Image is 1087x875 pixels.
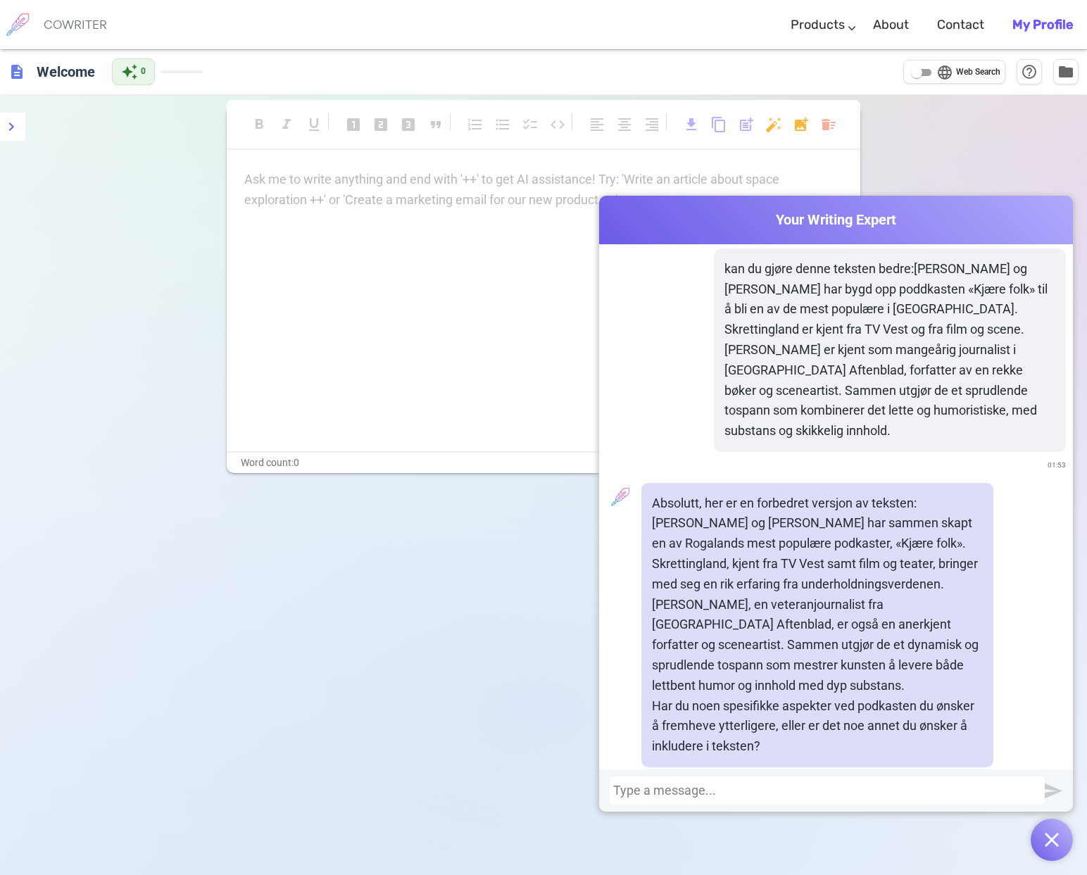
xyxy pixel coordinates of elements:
[278,116,295,133] span: format_italic
[306,116,322,133] span: format_underlined
[1012,17,1073,32] b: My Profile
[467,116,484,133] span: format_list_numbered
[345,116,362,133] span: looks_one
[1057,63,1074,80] span: folder
[121,63,138,80] span: auto_awesome
[791,4,845,46] a: Products
[227,453,860,473] div: Word count: 0
[616,116,633,133] span: format_align_center
[710,116,727,133] span: content_copy
[494,116,511,133] span: format_list_bulleted
[1053,59,1079,84] button: Manage Documents
[31,58,101,86] h6: Click to edit title
[652,493,983,514] p: Absolutt, her er en forbedret versjon av teksten:
[606,483,634,511] img: profile
[589,116,605,133] span: format_align_left
[683,116,700,133] span: download
[549,116,566,133] span: code
[793,116,810,133] span: add_photo_alternate
[643,116,660,133] span: format_align_right
[652,696,983,757] p: Har du noen spesifikke aspekter ved podkasten du ønsker å fremheve ytterligere, eller er det noe ...
[44,18,107,31] h6: COWRITER
[724,259,1055,441] p: kan du gjøre denne teksten bedre:[PERSON_NAME] og [PERSON_NAME] har bygd opp poddkasten «Kjære fo...
[1021,63,1038,80] span: help_outline
[1045,782,1062,800] img: Send
[372,116,389,133] span: looks_two
[738,116,755,133] span: post_add
[8,63,25,80] span: description
[873,4,909,46] a: About
[1012,4,1073,46] a: My Profile
[400,116,417,133] span: looks_3
[1017,59,1042,84] button: Help & Shortcuts
[765,116,782,133] span: auto_fix_high
[1045,833,1059,847] img: Open chat
[652,513,983,695] p: [PERSON_NAME] og [PERSON_NAME] har sammen skapt en av Rogalands mest populære podkaster, «Kjære f...
[251,116,268,133] span: format_bold
[936,64,953,81] span: language
[141,65,146,79] span: 0
[427,116,444,133] span: format_quote
[1048,455,1066,476] span: 01:53
[937,4,984,46] a: Contact
[956,65,1000,80] span: Web Search
[599,210,1073,230] span: Your Writing Expert
[820,116,837,133] span: delete_sweep
[522,116,539,133] span: checklist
